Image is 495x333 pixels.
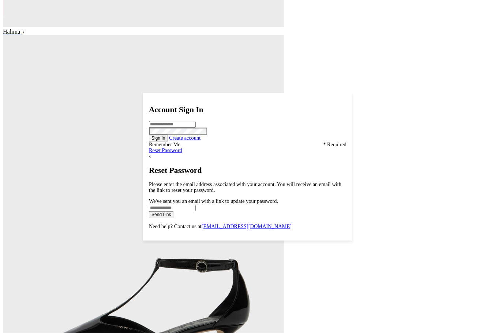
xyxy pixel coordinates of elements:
a: Reset Password [149,147,182,153]
button: Send Link [149,211,174,218]
img: arrow-left.svg [149,155,151,158]
a: [EMAIL_ADDRESS][DOMAIN_NAME] [201,223,291,229]
img: svg%3E [22,30,25,34]
p: Need help? Contact us at [149,223,346,229]
button: Sign In [149,135,168,141]
p: Please enter the email address associated with your account. You will receive an email with the l... [149,181,346,193]
a: Create account [169,135,200,140]
span: Halima [3,29,20,35]
a: Halima [3,29,25,35]
h2: Account Sign In [149,105,346,114]
div: We've sent you an email with a link to update your password. [149,198,346,204]
span: * Required [323,141,346,147]
label: Remember Me [149,141,180,147]
h2: Reset Password [149,166,346,174]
